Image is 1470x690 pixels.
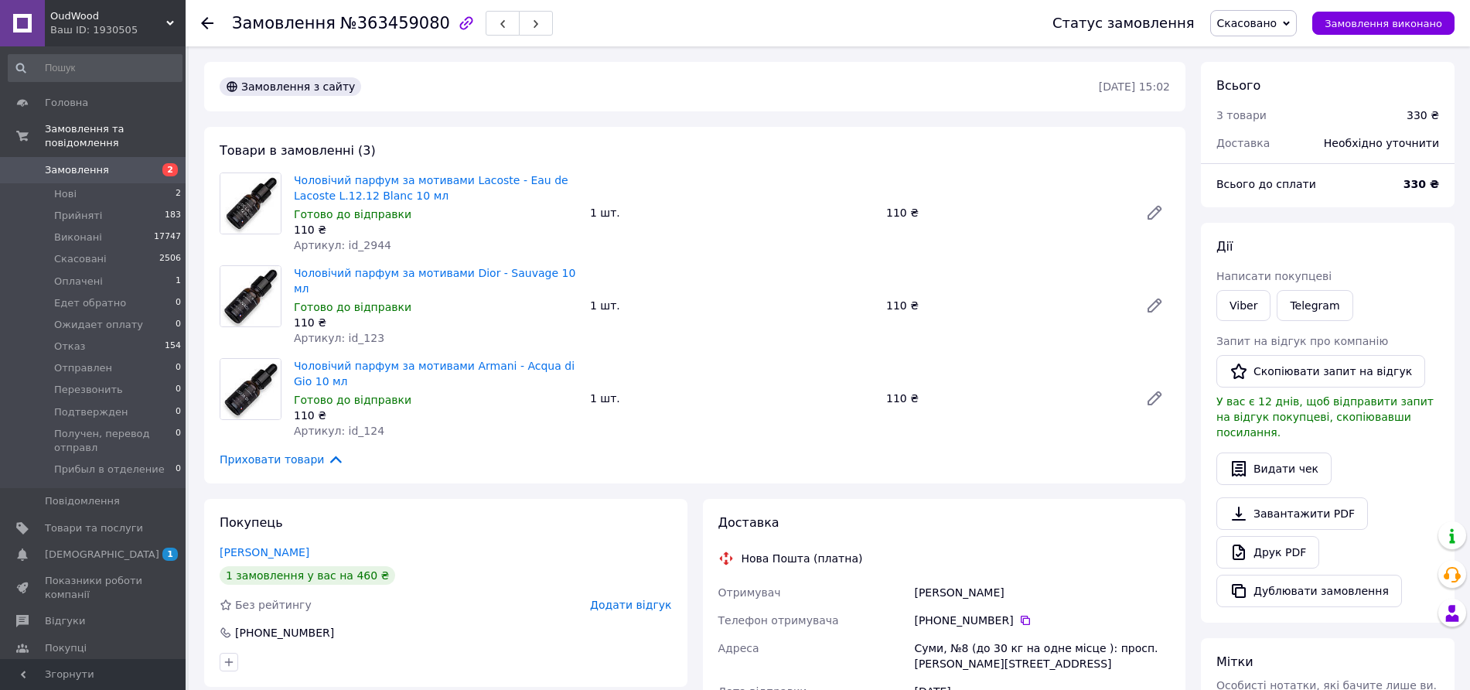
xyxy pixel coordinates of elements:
[220,515,283,530] span: Покупець
[294,174,568,202] a: Чоловічий парфум за мотивами Lacoste - Eau de Lacoste L.12.12 Blanc 10 мл
[1216,290,1270,321] a: Viber
[1216,178,1316,190] span: Всього до сплати
[1216,575,1402,607] button: Дублювати замовлення
[1325,18,1442,29] span: Замовлення виконано
[176,187,181,201] span: 2
[1139,383,1170,414] a: Редагувати
[1139,197,1170,228] a: Редагувати
[294,267,575,295] a: Чоловічий парфум за мотивами Dior - Sauvage 10 мл
[1216,395,1434,439] span: У вас є 12 днів, щоб відправити запит на відгук покупцеві, скопіювавши посилання.
[234,625,336,640] div: [PHONE_NUMBER]
[220,359,281,419] img: Чоловічий парфум за мотивами Armani - Acqua di Gio 10 мл
[54,463,165,477] span: Прибыл в отделение
[718,614,839,627] span: Телефон отримувача
[45,614,85,628] span: Відгуки
[54,231,102,244] span: Виконані
[235,599,312,611] span: Без рейтингу
[1403,178,1439,190] b: 330 ₴
[176,405,181,419] span: 0
[176,463,181,477] span: 0
[54,405,128,419] span: Подтвержден
[1139,290,1170,321] a: Редагувати
[162,163,178,176] span: 2
[220,77,361,96] div: Замовлення з сайту
[54,427,176,455] span: Получен, перевод отправл
[176,296,181,310] span: 0
[294,394,411,406] span: Готово до відправки
[220,451,344,468] span: Приховати товари
[1216,239,1233,254] span: Дії
[294,332,384,344] span: Артикул: id_123
[165,340,181,354] span: 154
[45,641,87,655] span: Покупці
[1315,126,1448,160] div: Необхідно уточнити
[45,163,109,177] span: Замовлення
[54,209,102,223] span: Прийняті
[54,296,126,310] span: Едет обратно
[294,360,575,388] a: Чоловічий парфум за мотивами Armani - Acqua di Gio 10 мл
[340,14,450,32] span: №363459080
[154,231,181,244] span: 17747
[220,143,376,158] span: Товари в замовленні (3)
[54,252,107,266] span: Скасовані
[1216,497,1368,530] a: Завантажити PDF
[45,548,159,562] span: [DEMOGRAPHIC_DATA]
[294,408,578,423] div: 110 ₴
[1312,12,1455,35] button: Замовлення виконано
[294,222,578,237] div: 110 ₴
[1099,80,1170,93] time: [DATE] 15:02
[176,361,181,375] span: 0
[54,187,77,201] span: Нові
[914,613,1170,628] div: [PHONE_NUMBER]
[220,266,281,326] img: Чоловічий парфум за мотивами Dior - Sauvage 10 мл
[1216,78,1260,93] span: Всього
[880,388,1133,409] div: 110 ₴
[165,209,181,223] span: 183
[159,252,181,266] span: 2506
[1216,137,1270,149] span: Доставка
[45,122,186,150] span: Замовлення та повідомлення
[880,295,1133,316] div: 110 ₴
[176,275,181,289] span: 1
[45,574,143,602] span: Показники роботи компанії
[1052,15,1195,31] div: Статус замовлення
[738,551,867,566] div: Нова Пошта (платна)
[54,340,86,354] span: Отказ
[1217,17,1277,29] span: Скасовано
[584,295,880,316] div: 1 шт.
[50,23,186,37] div: Ваш ID: 1930505
[162,548,178,561] span: 1
[45,494,120,508] span: Повідомлення
[1216,654,1253,669] span: Мітки
[1216,536,1319,569] a: Друк PDF
[176,427,181,455] span: 0
[1216,453,1332,485] button: Видати чек
[1216,270,1332,282] span: Написати покупцеві
[45,96,88,110] span: Головна
[1216,335,1388,347] span: Запит на відгук про компанію
[8,54,182,82] input: Пошук
[880,202,1133,224] div: 110 ₴
[201,15,213,31] div: Повернутися назад
[220,546,309,558] a: [PERSON_NAME]
[232,14,336,32] span: Замовлення
[54,383,123,397] span: Перезвонить
[1407,108,1439,123] div: 330 ₴
[54,318,143,332] span: Ожидает оплату
[220,566,395,585] div: 1 замовлення у вас на 460 ₴
[1216,109,1267,121] span: 3 товари
[220,173,281,234] img: Чоловічий парфум за мотивами Lacoste - Eau de Lacoste L.12.12 Blanc 10 мл
[584,388,880,409] div: 1 шт.
[294,239,391,251] span: Артикул: id_2944
[294,301,411,313] span: Готово до відправки
[584,202,880,224] div: 1 шт.
[50,9,166,23] span: OudWood
[54,275,103,289] span: Оплачені
[176,318,181,332] span: 0
[590,599,671,611] span: Додати відгук
[718,642,759,654] span: Адреса
[718,586,781,599] span: Отримувач
[294,315,578,330] div: 110 ₴
[294,425,384,437] span: Артикул: id_124
[718,515,779,530] span: Доставка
